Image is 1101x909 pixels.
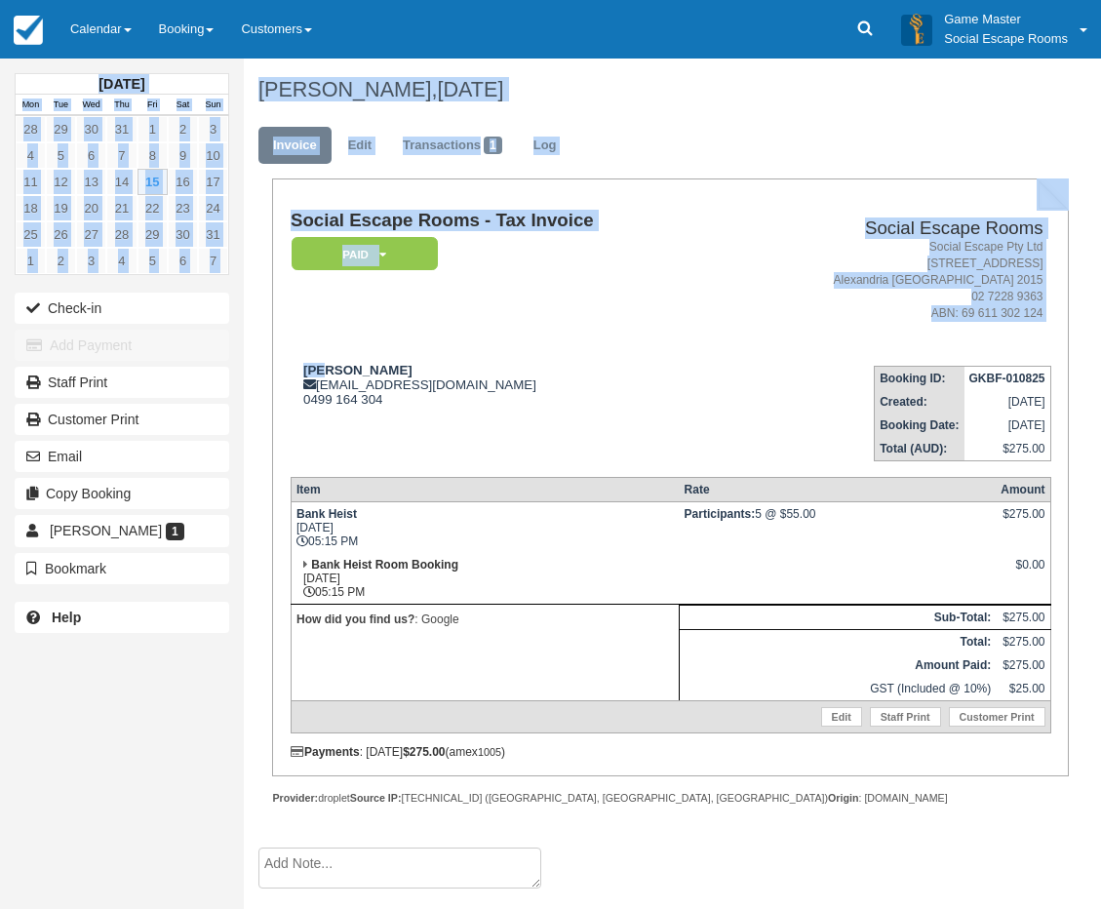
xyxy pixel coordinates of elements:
div: $275.00 [1001,507,1044,536]
strong: How did you find us? [296,613,414,626]
span: [PERSON_NAME] [50,523,162,538]
td: GST (Included @ 10%) [680,677,997,701]
a: Customer Print [949,707,1045,727]
a: 12 [46,169,76,195]
strong: Payments [291,745,360,759]
a: 11 [16,169,46,195]
a: 6 [76,142,106,169]
img: A3 [901,14,932,45]
span: [DATE] [437,77,503,101]
a: 1 [138,116,168,142]
a: Log [519,127,571,165]
td: [DATE] [964,390,1051,414]
a: Edit [821,707,862,727]
small: 1005 [478,746,501,758]
h1: [PERSON_NAME], [258,78,1055,101]
a: 6 [168,248,198,274]
a: 17 [198,169,228,195]
img: checkfront-main-nav-mini-logo.png [14,16,43,45]
a: 5 [46,142,76,169]
a: 3 [76,248,106,274]
a: 7 [198,248,228,274]
th: Tue [46,95,76,116]
a: Customer Print [15,404,229,435]
a: 13 [76,169,106,195]
a: Paid [291,236,431,272]
th: Rate [680,477,997,501]
strong: Source IP: [350,792,402,804]
p: Social Escape Rooms [944,29,1068,49]
a: 31 [198,221,228,248]
th: Sun [198,95,228,116]
a: 22 [138,195,168,221]
a: 7 [106,142,137,169]
button: Bookmark [15,553,229,584]
strong: Origin [828,792,858,804]
a: 3 [198,116,228,142]
th: Sub-Total: [680,605,997,629]
strong: Bank Heist [296,507,357,521]
td: [DATE] 05:15 PM [291,553,679,605]
td: [DATE] [964,414,1051,437]
div: droplet [TECHNICAL_ID] ([GEOGRAPHIC_DATA], [GEOGRAPHIC_DATA], [GEOGRAPHIC_DATA]) : [DOMAIN_NAME] [272,791,1069,806]
a: 23 [168,195,198,221]
a: 29 [46,116,76,142]
a: 15 [138,169,168,195]
a: 27 [76,221,106,248]
th: Total: [680,629,997,653]
td: $275.00 [996,605,1050,629]
a: 9 [168,142,198,169]
b: Help [52,610,81,625]
a: Edit [334,127,386,165]
h1: Social Escape Rooms - Tax Invoice [291,211,727,231]
a: 8 [138,142,168,169]
span: 1 [166,523,184,540]
div: [EMAIL_ADDRESS][DOMAIN_NAME] 0499 164 304 [291,363,727,407]
a: 29 [138,221,168,248]
strong: Bank Heist Room Booking [311,558,458,572]
td: $275.00 [996,653,1050,677]
a: Help [15,602,229,633]
a: 26 [46,221,76,248]
strong: [PERSON_NAME] [303,363,413,377]
a: 25 [16,221,46,248]
button: Add Payment [15,330,229,361]
strong: GKBF-010825 [969,372,1045,385]
a: 10 [198,142,228,169]
td: $275.00 [964,437,1051,461]
th: Booking ID: [875,366,964,390]
th: Fri [138,95,168,116]
h2: Social Escape Rooms [734,218,1042,239]
a: 18 [16,195,46,221]
strong: $275.00 [403,745,445,759]
a: 14 [106,169,137,195]
a: 28 [16,116,46,142]
a: 4 [106,248,137,274]
button: Copy Booking [15,478,229,509]
strong: Provider: [272,792,318,804]
td: 5 @ $55.00 [680,501,997,553]
a: 4 [16,142,46,169]
a: 30 [76,116,106,142]
a: 30 [168,221,198,248]
a: 5 [138,248,168,274]
a: 1 [16,248,46,274]
th: Sat [168,95,198,116]
strong: Participants [685,507,756,521]
p: Game Master [944,10,1068,29]
button: Check-in [15,293,229,324]
a: 16 [168,169,198,195]
td: $275.00 [996,629,1050,653]
em: Paid [292,237,438,271]
a: 2 [168,116,198,142]
strong: [DATE] [98,76,144,92]
button: Email [15,441,229,472]
th: Created: [875,390,964,414]
div: : [DATE] (amex ) [291,745,1051,759]
th: Amount [996,477,1050,501]
td: $25.00 [996,677,1050,701]
th: Amount Paid: [680,653,997,677]
a: Staff Print [15,367,229,398]
th: Item [291,477,679,501]
div: $0.00 [1001,558,1044,587]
